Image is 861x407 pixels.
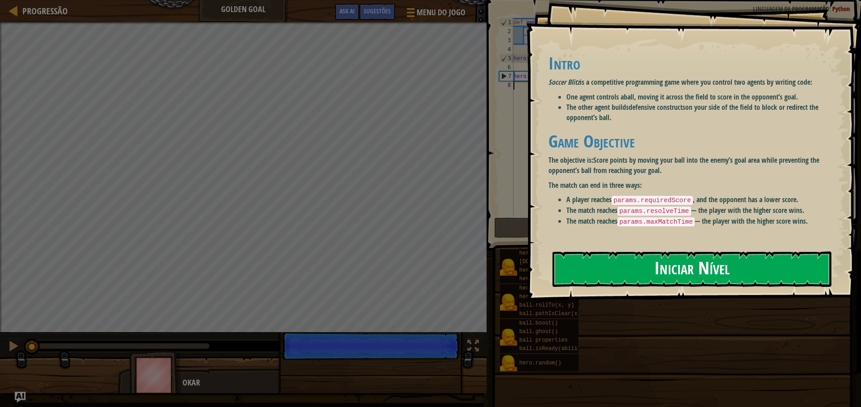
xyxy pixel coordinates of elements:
[500,54,513,63] div: 5
[548,155,836,176] p: The objective is:
[500,18,513,27] div: 1
[566,102,836,123] li: The other agent builds on your side of the field to block or redirect the opponent’s ball.
[548,54,836,73] h1: Intro
[400,4,471,25] button: Menu do Jogo
[339,7,355,15] span: Ask AI
[566,92,836,102] li: One agent controls a , moving it across the field to score in the opponent’s goal.
[15,392,26,403] button: Ask AI
[566,205,836,216] li: The match reaches — the player with the higher score wins.
[500,294,517,311] img: portrait.png
[566,216,836,227] li: The match reaches — the player with the higher score wins.
[548,155,819,175] strong: Score points by moving your ball into the enemy’s goal area while preventing the opponent’s ball ...
[519,346,587,352] span: ball.isReady(ability)
[500,259,517,276] img: portrait.png
[500,355,517,372] img: portrait.png
[417,7,465,18] span: Menu do Jogo
[519,329,558,335] span: ball.ghost()
[129,350,181,400] img: thang_avatar_frame.png
[548,77,836,87] p: is a competitive programming game where you control two agents by writing code:
[519,276,597,282] span: hero.getObstacleAt(x, y)
[464,338,482,356] button: Toggle fullscreen
[624,92,634,102] strong: ball
[519,311,590,317] span: ball.pathIsClear(x, y)
[612,196,693,205] code: params.requiredScore
[519,337,568,343] span: ball properties
[552,251,831,287] button: Iniciar Nível
[629,102,685,112] strong: defensive constructs
[519,267,581,273] span: hero.canBuild(x, y)
[18,5,68,17] a: Progressão
[364,7,391,15] span: Sugestões
[499,81,513,90] div: 8
[499,27,513,36] div: 2
[519,302,574,308] span: ball.rollTo(x, y)
[519,360,561,366] span: hero.random()
[519,259,600,265] span: [DOMAIN_NAME](type, x, y)
[519,250,597,256] span: hero.on("spawn-ball", f)
[548,132,836,151] h1: Game Objective
[335,4,359,20] button: Ask AI
[22,5,68,17] span: Progressão
[499,63,513,72] div: 6
[500,72,513,81] div: 7
[4,338,22,356] button: Ctrl + P: Pause
[519,320,558,326] span: ball.boost()
[566,195,836,205] li: A player reaches , and the opponent has a lower score.
[519,285,558,291] span: hero.wait(t)
[519,294,568,300] span: hero properties
[500,329,517,346] img: portrait.png
[617,217,695,226] code: params.maxMatchTime
[494,217,666,238] button: Rodar ⇧↵
[548,77,580,87] em: Soccer Blitz
[499,36,513,45] div: 3
[548,180,836,191] p: The match can end in three ways:
[617,207,691,216] code: params.resolveTime
[499,45,513,54] div: 4
[183,377,360,389] div: Okar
